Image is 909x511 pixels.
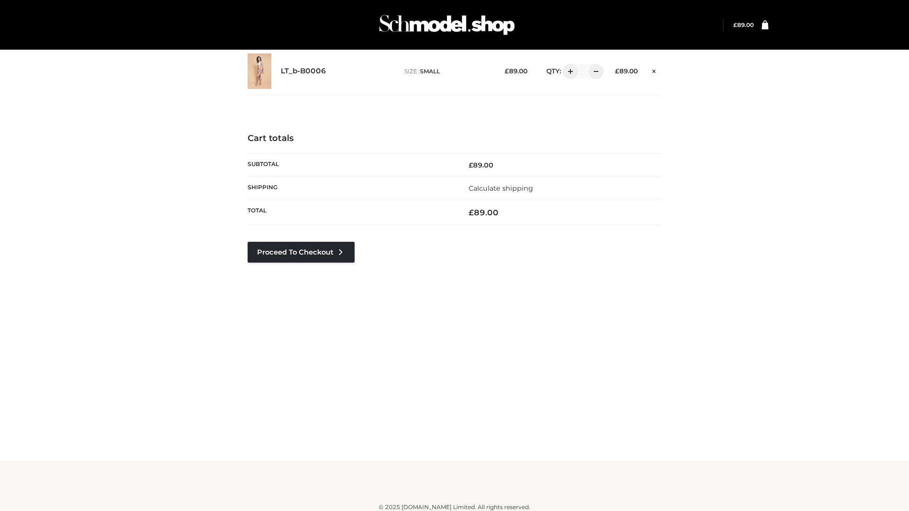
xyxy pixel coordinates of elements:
bdi: 89.00 [733,21,754,28]
th: Shipping [248,176,454,200]
th: Total [248,200,454,225]
span: SMALL [420,68,440,75]
a: LT_b-B0006 [281,67,326,76]
p: size : [404,67,490,76]
img: LT_b-B0006 - SMALL [248,53,271,89]
bdi: 89.00 [469,161,493,169]
a: £89.00 [733,21,754,28]
bdi: 89.00 [505,67,527,75]
span: £ [615,67,619,75]
th: Subtotal [248,153,454,176]
span: £ [733,21,737,28]
bdi: 89.00 [469,208,499,217]
img: Schmodel Admin 964 [376,6,518,44]
span: £ [469,161,473,169]
bdi: 89.00 [615,67,638,75]
h4: Cart totals [248,133,661,144]
span: £ [469,208,474,217]
a: Calculate shipping [469,184,533,193]
a: Remove this item [647,64,661,76]
div: QTY: [537,64,600,79]
span: £ [505,67,509,75]
a: Proceed to Checkout [248,242,355,263]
